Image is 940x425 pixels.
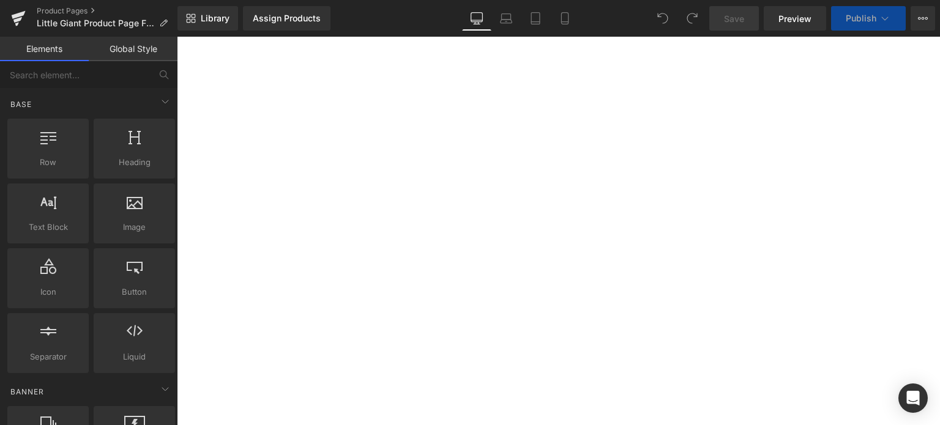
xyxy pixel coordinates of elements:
[911,6,935,31] button: More
[491,6,521,31] a: Laptop
[97,156,171,169] span: Heading
[201,13,229,24] span: Library
[778,12,811,25] span: Preview
[724,12,744,25] span: Save
[831,6,906,31] button: Publish
[898,383,928,413] div: Open Intercom Messenger
[550,6,580,31] a: Mobile
[97,221,171,234] span: Image
[764,6,826,31] a: Preview
[177,6,238,31] a: New Library
[37,6,177,16] a: Product Pages
[521,6,550,31] a: Tablet
[97,286,171,298] span: Button
[846,13,876,23] span: Publish
[462,6,491,31] a: Desktop
[11,156,85,169] span: Row
[9,98,33,110] span: Base
[651,6,675,31] button: Undo
[9,386,45,397] span: Banner
[89,37,177,61] a: Global Style
[11,286,85,298] span: Icon
[37,18,154,28] span: Little Giant Product Page Final 1
[97,350,171,363] span: Liquid
[253,13,321,23] div: Assign Products
[11,221,85,234] span: Text Block
[680,6,704,31] button: Redo
[11,350,85,363] span: Separator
